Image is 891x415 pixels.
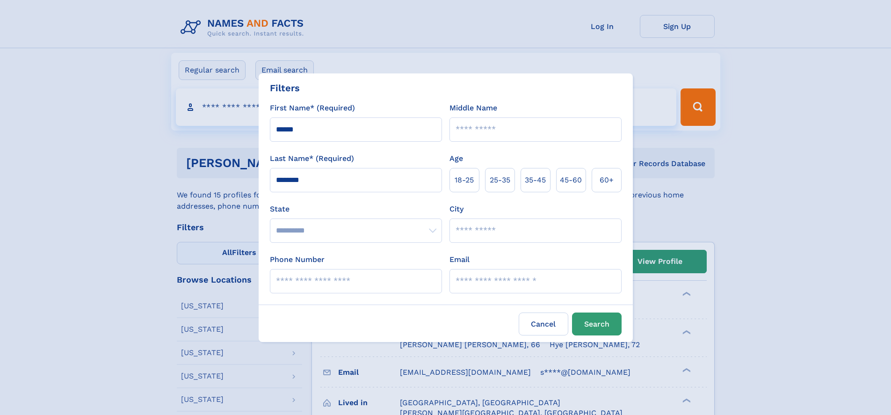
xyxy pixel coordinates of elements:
label: First Name* (Required) [270,102,355,114]
label: Phone Number [270,254,325,265]
label: Email [449,254,470,265]
div: Filters [270,81,300,95]
label: Last Name* (Required) [270,153,354,164]
span: 25‑35 [490,175,510,186]
span: 60+ [600,175,614,186]
span: 18‑25 [455,175,474,186]
span: 45‑60 [560,175,582,186]
span: 35‑45 [525,175,546,186]
label: State [270,204,442,215]
button: Search [572,313,622,335]
label: Cancel [519,313,568,335]
label: City [449,204,464,215]
label: Middle Name [449,102,497,114]
label: Age [449,153,463,164]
